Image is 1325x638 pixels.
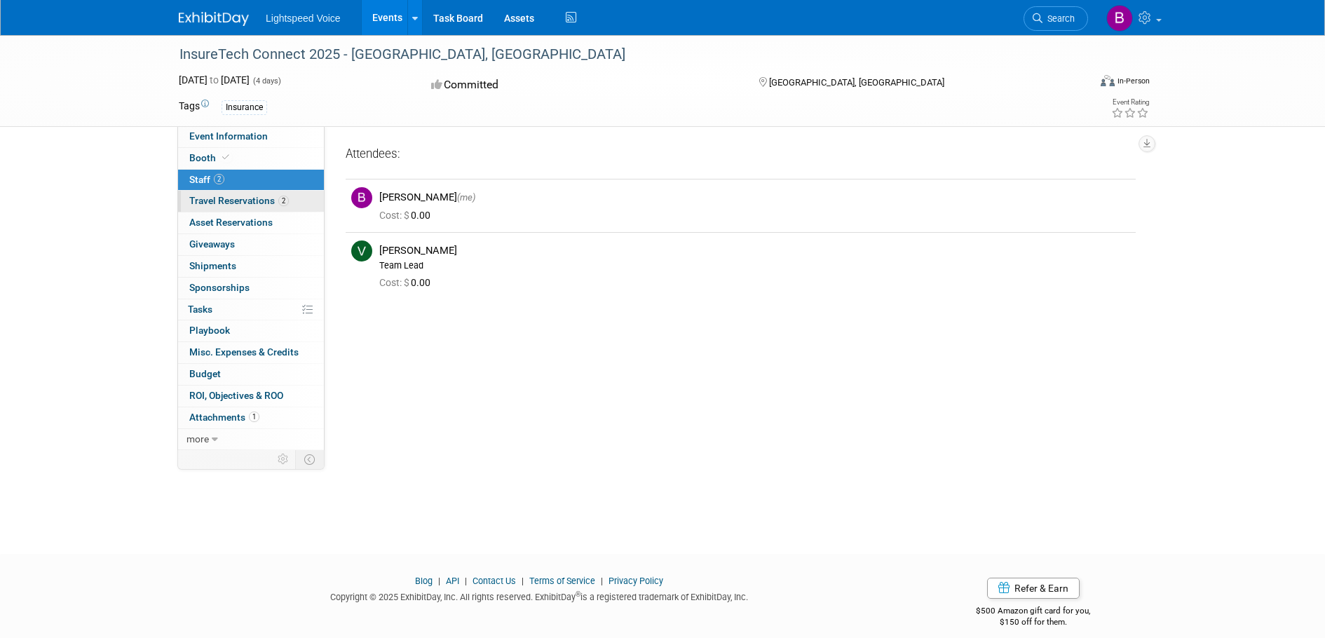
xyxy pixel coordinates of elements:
span: Giveaways [189,238,235,250]
span: | [597,576,606,586]
span: Booth [189,152,232,163]
a: Attachments1 [178,407,324,428]
a: Travel Reservations2 [178,191,324,212]
sup: ® [576,590,580,598]
div: Team Lead [379,260,1130,271]
span: Budget [189,368,221,379]
a: Sponsorships [178,278,324,299]
span: [DATE] [DATE] [179,74,250,86]
div: InsureTech Connect 2025 - [GEOGRAPHIC_DATA], [GEOGRAPHIC_DATA] [175,42,1067,67]
td: Tags [179,99,209,115]
span: 0.00 [379,277,436,288]
a: Search [1024,6,1088,31]
div: In-Person [1117,76,1150,86]
a: Event Information [178,126,324,147]
div: [PERSON_NAME] [379,244,1130,257]
span: 0.00 [379,210,436,221]
a: Shipments [178,256,324,277]
span: | [461,576,470,586]
img: B.jpg [351,187,372,208]
div: Attendees: [346,146,1136,164]
td: Personalize Event Tab Strip [271,450,296,468]
div: $500 Amazon gift card for you, [920,596,1147,628]
a: Tasks [178,299,324,320]
a: more [178,429,324,450]
a: Playbook [178,320,324,341]
a: Terms of Service [529,576,595,586]
a: Staff2 [178,170,324,191]
img: Bryan Schumacher [1106,5,1133,32]
span: Cost: $ [379,277,411,288]
span: 1 [249,412,259,422]
div: Committed [427,73,737,97]
a: Booth [178,148,324,169]
span: Misc. Expenses & Credits [189,346,299,358]
span: Cost: $ [379,210,411,221]
span: ROI, Objectives & ROO [189,390,283,401]
span: to [208,74,221,86]
a: Refer & Earn [987,578,1080,599]
td: Toggle Event Tabs [296,450,325,468]
span: Shipments [189,260,236,271]
i: Booth reservation complete [222,154,229,161]
a: Privacy Policy [609,576,663,586]
div: Copyright © 2025 ExhibitDay, Inc. All rights reserved. ExhibitDay is a registered trademark of Ex... [179,588,899,604]
div: $150 off for them. [920,616,1147,628]
span: Search [1042,13,1075,24]
div: [PERSON_NAME] [379,191,1130,204]
a: Contact Us [473,576,516,586]
span: Tasks [188,304,212,315]
div: Event Rating [1111,99,1149,106]
a: Misc. Expenses & Credits [178,342,324,363]
img: Format-Inperson.png [1101,75,1115,86]
div: Event Format [1005,73,1150,94]
span: Staff [189,174,224,185]
a: Asset Reservations [178,212,324,233]
span: Attachments [189,412,259,423]
img: ExhibitDay [179,12,249,26]
a: ROI, Objectives & ROO [178,386,324,407]
span: | [435,576,444,586]
div: Insurance [222,100,267,115]
a: Budget [178,364,324,385]
span: 2 [278,196,289,206]
span: Event Information [189,130,268,142]
img: V.jpg [351,240,372,262]
span: (me) [457,192,475,203]
span: more [186,433,209,444]
span: (4 days) [252,76,281,86]
span: | [518,576,527,586]
span: 2 [214,174,224,184]
span: Sponsorships [189,282,250,293]
a: Blog [415,576,433,586]
span: Lightspeed Voice [266,13,341,24]
a: Giveaways [178,234,324,255]
span: [GEOGRAPHIC_DATA], [GEOGRAPHIC_DATA] [769,77,944,88]
span: Playbook [189,325,230,336]
a: API [446,576,459,586]
span: Asset Reservations [189,217,273,228]
span: Travel Reservations [189,195,289,206]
